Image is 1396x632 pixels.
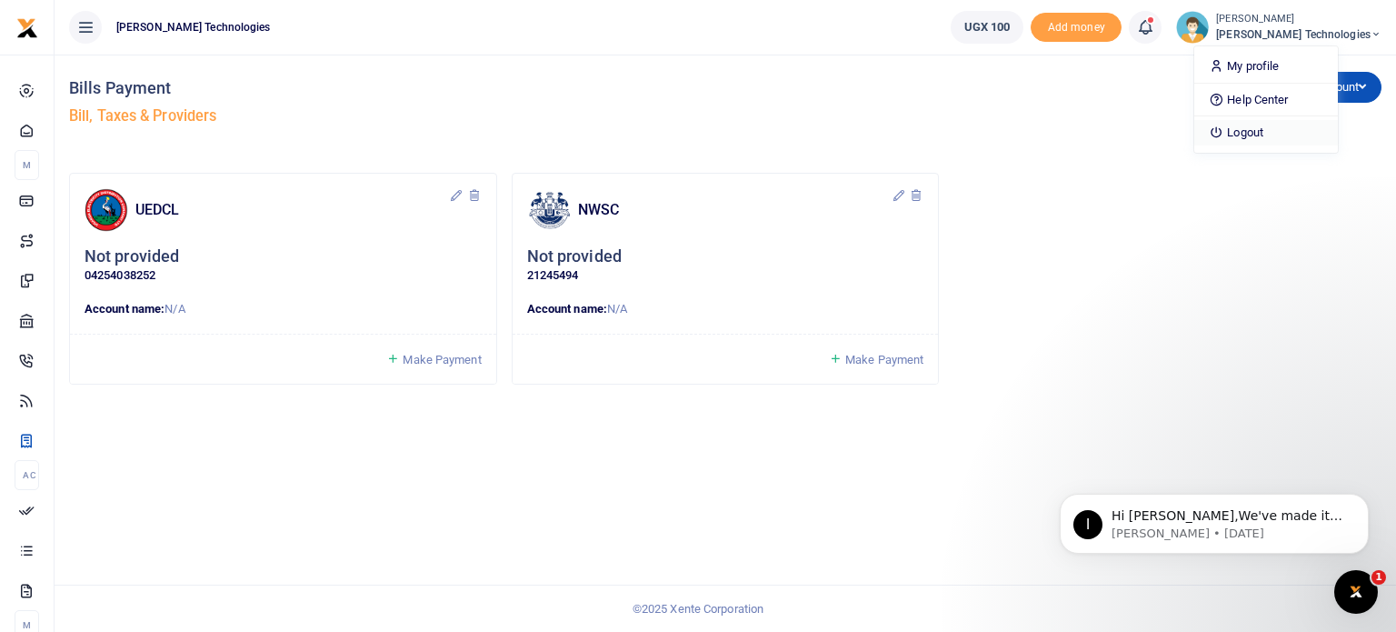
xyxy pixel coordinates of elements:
[16,20,38,34] a: logo-small logo-large logo-large
[386,349,481,370] a: Make Payment
[1031,13,1122,43] li: Toup your wallet
[79,53,311,140] span: Hi [PERSON_NAME],We've made it easier to get support! Use this chat to connect with our team in r...
[165,302,184,316] span: N/A
[1031,19,1122,33] a: Add money
[85,302,165,316] strong: Account name:
[527,246,622,267] h5: Not provided
[403,353,481,366] span: Make Payment
[829,349,923,370] a: Make Payment
[527,302,607,316] strong: Account name:
[85,246,482,286] div: Click to update
[85,246,179,267] h5: Not provided
[845,353,923,366] span: Make Payment
[15,460,39,490] li: Ac
[1176,11,1381,44] a: profile-user [PERSON_NAME] [PERSON_NAME] Technologies
[1194,54,1338,79] a: My profile
[527,246,924,286] div: Click to update
[1194,87,1338,113] a: Help Center
[69,78,718,98] h4: Bills Payment
[943,11,1032,44] li: Wallet ballance
[1216,26,1381,43] span: [PERSON_NAME] Technologies
[1194,120,1338,145] a: Logout
[69,107,718,125] h5: Bill, Taxes & Providers
[16,17,38,39] img: logo-small
[1032,456,1396,583] iframe: Intercom notifications message
[1031,13,1122,43] span: Add money
[1176,11,1209,44] img: profile-user
[527,266,924,286] p: 21245494
[135,200,449,220] h4: UEDCL
[607,302,627,316] span: N/A
[1216,12,1381,27] small: [PERSON_NAME]
[79,70,314,86] p: Message from Ibrahim, sent 2d ago
[578,200,892,220] h4: NWSC
[1371,570,1386,585] span: 1
[85,266,482,286] p: 04254038252
[1334,570,1378,614] iframe: Intercom live chat
[15,150,39,180] li: M
[109,19,278,35] span: [PERSON_NAME] Technologies
[964,18,1011,36] span: UGX 100
[951,11,1024,44] a: UGX 100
